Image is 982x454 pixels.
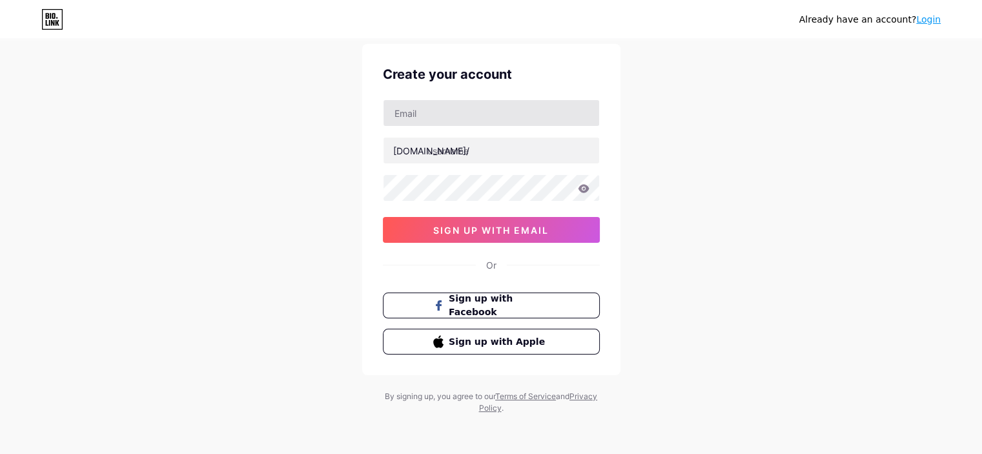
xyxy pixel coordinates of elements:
[384,138,599,163] input: username
[384,100,599,126] input: Email
[383,293,600,318] button: Sign up with Facebook
[449,292,549,319] span: Sign up with Facebook
[486,258,496,272] div: Or
[383,65,600,84] div: Create your account
[916,14,941,25] a: Login
[449,335,549,349] span: Sign up with Apple
[383,329,600,355] button: Sign up with Apple
[799,13,941,26] div: Already have an account?
[393,144,469,158] div: [DOMAIN_NAME]/
[382,391,601,414] div: By signing up, you agree to our and .
[433,225,549,236] span: sign up with email
[495,391,556,401] a: Terms of Service
[383,217,600,243] button: sign up with email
